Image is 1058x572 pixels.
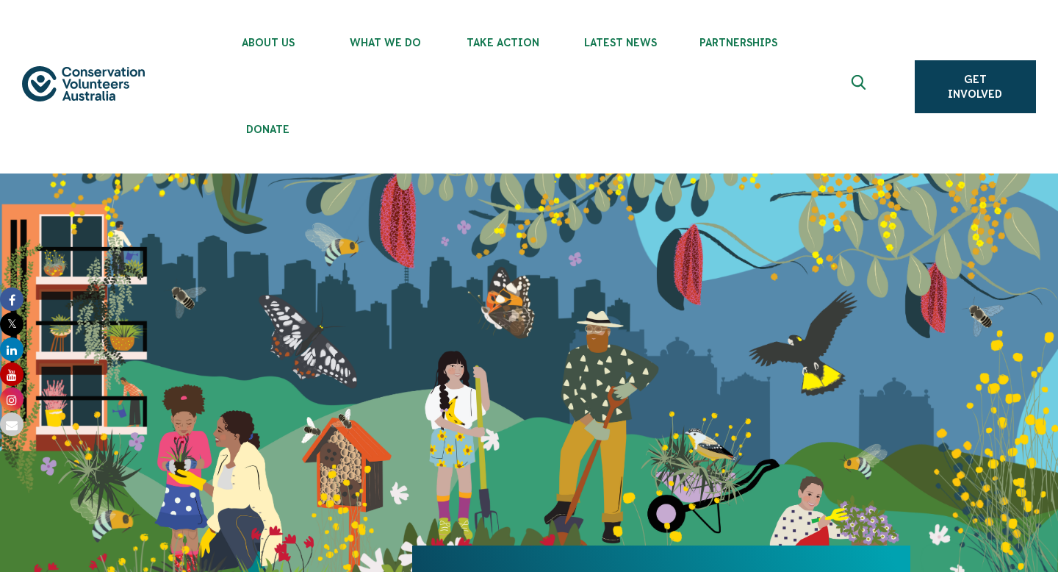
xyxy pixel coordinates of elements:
span: About Us [209,37,327,49]
span: Expand search box [851,75,869,99]
img: logo.svg [22,66,145,102]
span: Partnerships [680,37,797,49]
a: Get Involved [915,60,1036,113]
span: Latest News [562,37,680,49]
span: Take Action [445,37,562,49]
button: Expand search box Close search box [843,69,878,104]
span: What We Do [327,37,445,49]
span: Donate [209,124,327,135]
